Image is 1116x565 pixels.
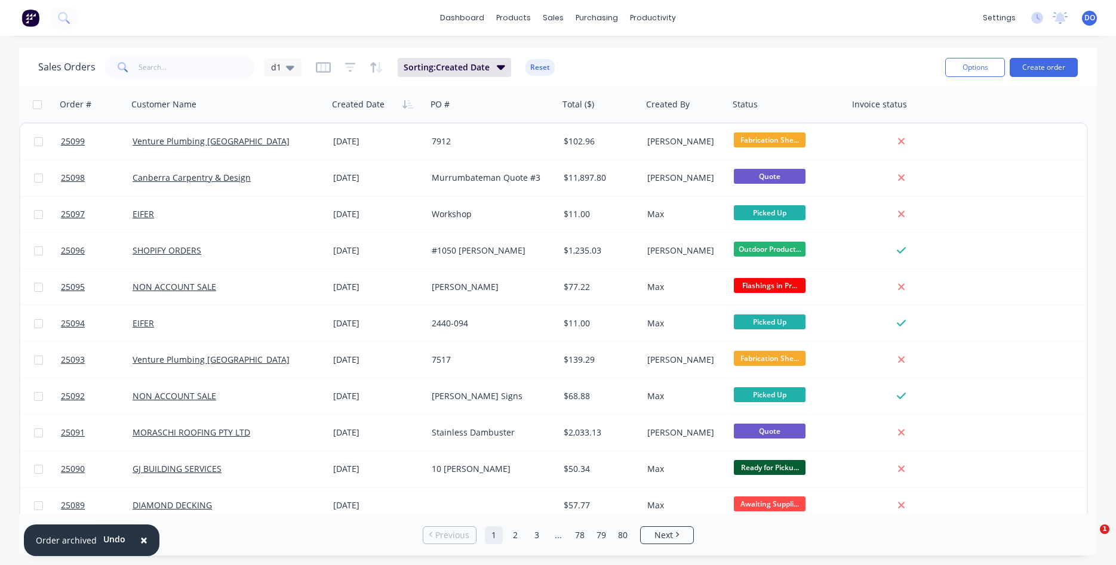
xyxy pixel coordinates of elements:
[734,387,806,402] span: Picked Up
[537,9,570,27] div: sales
[1075,524,1104,553] iframe: Intercom live chat
[61,196,133,232] a: 25097
[1100,524,1109,534] span: 1
[734,132,806,147] span: Fabrication She...
[431,98,450,110] div: PO #
[564,172,634,184] div: $11,897.80
[133,208,154,220] a: EIFER
[733,98,758,110] div: Status
[562,98,594,110] div: Total ($)
[647,427,721,439] div: [PERSON_NAME]
[506,526,524,544] a: Page 2
[432,427,548,439] div: Stainless Dambuster
[432,354,548,366] div: 7517
[271,61,281,73] span: d1
[333,281,422,293] div: [DATE]
[61,317,85,329] span: 25094
[61,135,85,147] span: 25099
[647,245,721,257] div: [PERSON_NAME]
[133,390,216,402] a: NON ACCOUNT SALE
[333,463,422,475] div: [DATE]
[418,526,699,544] ul: Pagination
[646,98,690,110] div: Created By
[333,427,422,439] div: [DATE]
[734,460,806,475] span: Ready for Picku...
[333,245,422,257] div: [DATE]
[734,314,806,329] span: Picked Up
[133,172,251,183] a: Canberra Carpentry & Design
[61,354,85,366] span: 25093
[133,245,201,256] a: SHOPIFY ORDERS
[647,135,721,147] div: [PERSON_NAME]
[647,317,721,329] div: Max
[36,534,97,547] div: Order archived
[564,208,634,220] div: $11.00
[647,172,721,184] div: [PERSON_NAME]
[61,451,133,487] a: 25090
[61,124,133,159] a: 25099
[564,463,634,475] div: $50.34
[571,526,589,544] a: Page 78
[734,169,806,184] span: Quote
[61,378,133,414] a: 25092
[647,390,721,402] div: Max
[432,463,548,475] div: 10 [PERSON_NAME]
[564,499,634,511] div: $57.77
[61,499,85,511] span: 25089
[133,463,222,474] a: GJ BUILDING SERVICES
[432,172,548,184] div: Murrumbateman Quote #3
[490,9,537,27] div: products
[734,351,806,366] span: Fabrication She...
[528,526,546,544] a: Page 3
[332,98,385,110] div: Created Date
[564,354,634,366] div: $139.29
[647,354,721,366] div: [PERSON_NAME]
[128,526,159,555] button: Close
[525,59,555,76] button: Reset
[564,390,634,402] div: $68.88
[564,317,634,329] div: $11.00
[641,529,693,541] a: Next page
[139,55,255,79] input: Search...
[38,61,96,73] h1: Sales Orders
[549,526,567,544] a: Jump forward
[61,269,133,305] a: 25095
[432,135,548,147] div: 7912
[432,281,548,293] div: [PERSON_NAME]
[432,390,548,402] div: [PERSON_NAME] Signs
[140,532,147,548] span: ×
[647,281,721,293] div: Max
[133,135,290,147] a: Venture Plumbing [GEOGRAPHIC_DATA]
[61,342,133,378] a: 25093
[734,242,806,257] span: Outdoor Product...
[61,245,85,257] span: 25096
[564,245,634,257] div: $1,235.03
[333,172,422,184] div: [DATE]
[734,496,806,511] span: Awaiting Suppli...
[133,317,154,329] a: EIFER
[21,9,39,27] img: Factory
[333,499,422,511] div: [DATE]
[61,487,133,523] a: 25089
[977,9,1022,27] div: settings
[1084,13,1095,23] span: DO
[61,390,85,402] span: 25092
[404,61,490,73] span: Sorting: Created Date
[61,305,133,341] a: 25094
[592,526,610,544] a: Page 79
[624,9,682,27] div: productivity
[133,281,216,292] a: NON ACCOUNT SALE
[432,317,548,329] div: 2440-094
[61,160,133,196] a: 25098
[734,278,806,293] span: Flashings in Pr...
[1010,58,1078,77] button: Create order
[398,58,511,77] button: Sorting:Created Date
[945,58,1005,77] button: Options
[432,208,548,220] div: Workshop
[647,499,721,511] div: Max
[564,281,634,293] div: $77.22
[435,529,469,541] span: Previous
[647,208,721,220] div: Max
[131,98,196,110] div: Customer Name
[61,208,85,220] span: 25097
